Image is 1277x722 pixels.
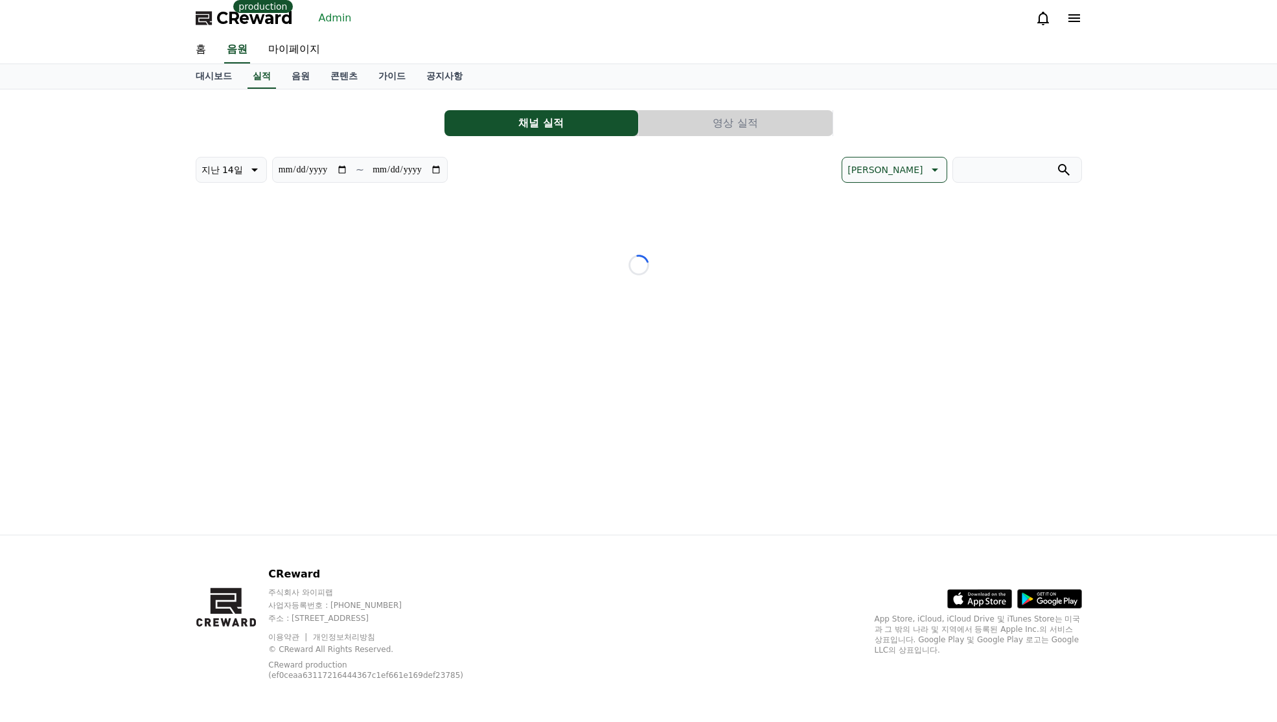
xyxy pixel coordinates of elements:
[268,660,476,681] p: CReward production (ef0ceaa63117216444367c1ef661e169def23785)
[185,64,242,89] a: 대시보드
[639,110,833,136] button: 영상 실적
[196,157,267,183] button: 지난 14일
[847,161,923,179] p: [PERSON_NAME]
[196,8,293,29] a: CReward
[356,162,364,178] p: ~
[842,157,947,183] button: [PERSON_NAME]
[281,64,320,89] a: 음원
[313,633,375,642] a: 개인정보처리방침
[268,600,496,611] p: 사업자등록번호 : [PHONE_NUMBER]
[247,64,276,89] a: 실적
[444,110,638,136] button: 채널 실적
[216,8,293,29] span: CReward
[268,566,496,582] p: CReward
[416,64,473,89] a: 공지사항
[268,633,309,642] a: 이용약관
[185,36,216,64] a: 홈
[320,64,368,89] a: 콘텐츠
[368,64,416,89] a: 가이드
[444,110,639,136] a: 채널 실적
[268,613,496,623] p: 주소 : [STREET_ADDRESS]
[314,8,357,29] a: Admin
[258,36,330,64] a: 마이페이지
[268,644,496,655] p: © CReward All Rights Reserved.
[224,36,250,64] a: 음원
[268,587,496,598] p: 주식회사 와이피랩
[639,110,833,136] a: 영상 실적
[875,614,1082,655] p: App Store, iCloud, iCloud Drive 및 iTunes Store는 미국과 그 밖의 나라 및 지역에서 등록된 Apple Inc.의 서비스 상표입니다. Goo...
[201,161,243,179] p: 지난 14일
